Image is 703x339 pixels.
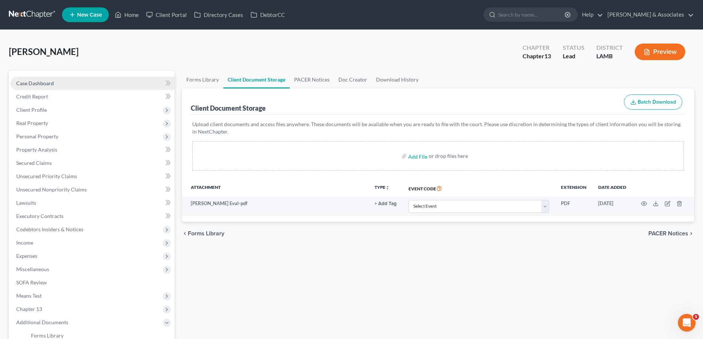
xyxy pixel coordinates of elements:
div: Lead [563,52,585,60]
a: + Add Tag [375,200,397,207]
a: SOFA Review [10,276,175,289]
button: + Add Tag [375,201,397,206]
span: Miscellaneous [16,266,49,272]
button: Preview [635,44,685,60]
span: Batch Download [638,99,676,105]
span: Expenses [16,253,37,259]
a: Download History [372,71,423,89]
input: Search by name... [498,8,566,21]
th: Date added [592,180,632,197]
span: Credit Report [16,93,48,100]
span: Secured Claims [16,160,52,166]
a: Executory Contracts [10,210,175,223]
button: chevron_left Forms Library [182,231,224,236]
a: Directory Cases [190,8,247,21]
a: PACER Notices [290,71,334,89]
a: Doc Creator [334,71,372,89]
div: or drop files here [429,152,468,160]
a: Home [111,8,142,21]
i: unfold_more [385,186,390,190]
span: 5 [693,314,699,320]
a: Unsecured Priority Claims [10,170,175,183]
span: Property Analysis [16,146,57,153]
span: Additional Documents [16,319,68,325]
span: Forms Library [31,332,63,339]
span: New Case [77,12,102,18]
a: Credit Report [10,90,175,103]
span: Personal Property [16,133,58,139]
div: Status [563,44,585,52]
span: Case Dashboard [16,80,54,86]
span: Means Test [16,293,42,299]
th: Extension [555,180,592,197]
td: [PERSON_NAME] Eval-pdf [182,197,369,216]
a: DebtorCC [247,8,289,21]
a: Forms Library [182,71,223,89]
span: Real Property [16,120,48,126]
button: Batch Download [624,94,682,110]
td: [DATE] [592,197,632,216]
a: Unsecured Nonpriority Claims [10,183,175,196]
div: District [596,44,623,52]
a: Client Document Storage [223,71,290,89]
i: chevron_right [688,231,694,236]
a: Case Dashboard [10,77,175,90]
div: Chapter [523,44,551,52]
span: Codebtors Insiders & Notices [16,226,83,232]
span: Chapter 13 [16,306,42,312]
iframe: Intercom live chat [678,314,696,332]
span: Client Profile [16,107,47,113]
div: Chapter [523,52,551,60]
a: Secured Claims [10,156,175,170]
span: Unsecured Nonpriority Claims [16,186,87,193]
a: Client Portal [142,8,190,21]
th: Attachment [182,180,369,197]
span: Lawsuits [16,200,36,206]
th: Event Code [403,180,555,197]
div: LAMB [596,52,623,60]
span: SOFA Review [16,279,47,286]
a: Help [578,8,603,21]
span: Income [16,239,33,246]
a: [PERSON_NAME] & Associates [604,8,694,21]
td: PDF [555,197,592,216]
span: PACER Notices [648,231,688,236]
button: TYPEunfold_more [375,185,390,190]
span: Unsecured Priority Claims [16,173,77,179]
span: 13 [544,52,551,59]
a: Lawsuits [10,196,175,210]
button: PACER Notices chevron_right [648,231,694,236]
a: Property Analysis [10,143,175,156]
span: Executory Contracts [16,213,63,219]
p: Upload client documents and access files anywhere. These documents will be available when you are... [192,121,684,135]
span: Forms Library [188,231,224,236]
span: [PERSON_NAME] [9,46,79,57]
i: chevron_left [182,231,188,236]
div: Client Document Storage [191,104,266,113]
